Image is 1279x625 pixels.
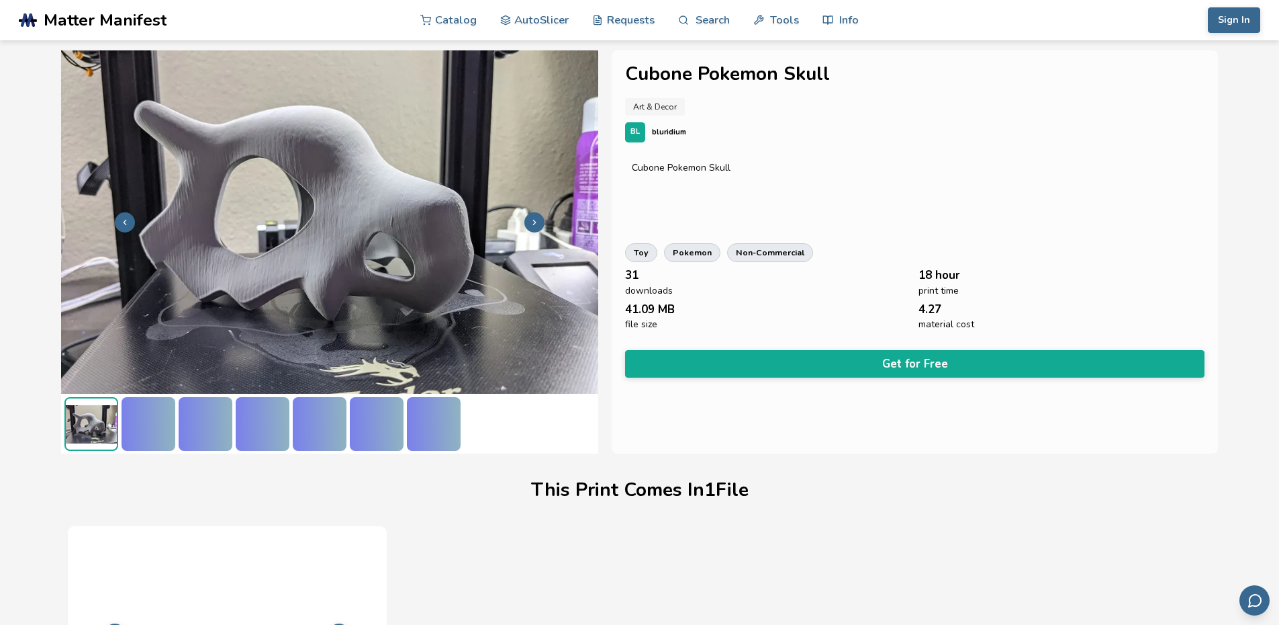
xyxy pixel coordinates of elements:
button: Send feedback via email [1239,585,1270,616]
span: 31 [625,269,638,282]
a: toy [625,243,657,262]
a: pokemon [664,243,720,262]
h1: This Print Comes In 1 File [531,480,749,501]
span: 41.09 MB [625,303,675,316]
span: BL [630,128,640,136]
span: Matter Manifest [44,11,167,30]
button: Sign In [1208,7,1260,33]
span: file size [625,319,657,330]
div: Cubone Pokemon Skull [632,163,1198,173]
span: 18 hour [918,269,960,282]
span: downloads [625,286,673,296]
span: print time [918,286,959,296]
a: Art & Decor [625,98,685,116]
p: bluridium [652,125,686,139]
span: material cost [918,319,974,330]
img: Cubone Pokemon Skull [66,399,117,450]
span: 4.27 [918,303,941,316]
h1: Cubone Pokemon Skull [625,64,1205,85]
a: non-commercial [727,243,813,262]
button: Get for Free [625,350,1205,378]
